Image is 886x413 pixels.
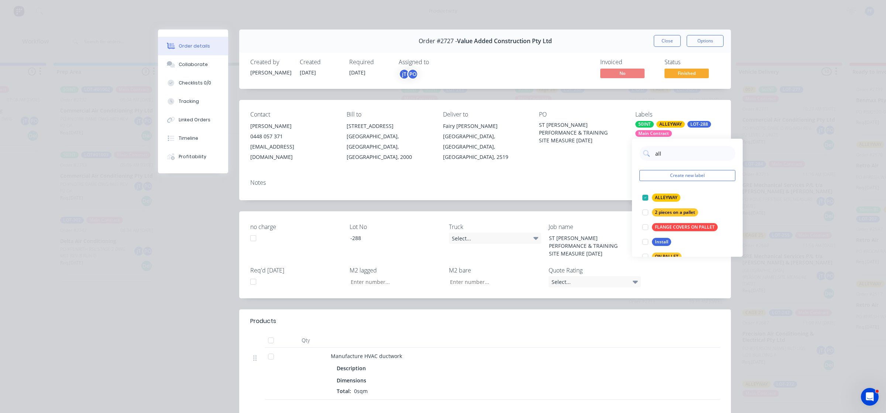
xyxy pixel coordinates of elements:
button: ON PALLET [639,251,684,262]
div: Contact [250,111,335,118]
div: Tracking [179,98,199,105]
div: Created [300,59,340,66]
div: Install [652,238,671,246]
div: Linked Orders [179,117,210,123]
div: Fairy [PERSON_NAME] [443,121,528,131]
button: Tracking [158,92,228,111]
button: Install [639,237,674,247]
span: Finished [664,69,709,78]
div: Required [349,59,390,66]
span: [DATE] [300,69,316,76]
iframe: Intercom live chat [861,388,879,406]
span: No [600,69,645,78]
div: Assigned to [399,59,473,66]
input: Enter number... [344,276,442,287]
div: 0448 057 371 [250,131,335,142]
button: Close [654,35,681,47]
button: Linked Orders [158,111,228,129]
label: M2 bare [449,266,541,275]
div: ST [PERSON_NAME] PERFORMANCE & TRAINING SITE MEASURE [DATE] [539,121,624,144]
button: Collaborate [158,55,228,74]
button: Timeline [158,129,228,147]
button: ALLEYWAY [639,192,683,203]
div: [GEOGRAPHIC_DATA], [GEOGRAPHIC_DATA], [GEOGRAPHIC_DATA], 2519 [443,131,528,162]
div: Select... [449,233,541,244]
span: [DATE] [349,69,365,76]
button: Checklists 0/0 [158,74,228,92]
button: Order details [158,37,228,55]
div: ON PALLET [652,253,681,261]
div: Collaborate [179,61,208,68]
div: [GEOGRAPHIC_DATA], [GEOGRAPHIC_DATA], [GEOGRAPHIC_DATA], 2000 [347,131,431,162]
label: no charge [250,222,343,231]
div: [STREET_ADDRESS][GEOGRAPHIC_DATA], [GEOGRAPHIC_DATA], [GEOGRAPHIC_DATA], 2000 [347,121,431,162]
div: Invoiced [600,59,656,66]
div: Labels [635,111,720,118]
div: Checklists 0/0 [179,80,211,86]
div: LOT-288 [687,121,711,128]
span: 0sqm [351,388,371,395]
div: ALLEYWAY [652,194,680,202]
button: FLANGE COVERS ON PALLET [639,222,721,232]
button: 2 pieces on a pallet [639,207,701,218]
div: Deliver to [443,111,528,118]
label: M2 lagged [350,266,442,275]
button: jTPO [399,69,418,80]
button: Create new label [639,170,735,181]
div: Notes [250,179,720,186]
div: [PERSON_NAME]0448 057 371[EMAIL_ADDRESS][DOMAIN_NAME] [250,121,335,162]
div: Status [664,59,720,66]
div: Fairy [PERSON_NAME][GEOGRAPHIC_DATA], [GEOGRAPHIC_DATA], [GEOGRAPHIC_DATA], 2519 [443,121,528,162]
label: Job name [549,222,641,231]
span: Manufacture HVAC ductwork [331,353,402,360]
div: Timeline [179,135,198,142]
span: Total: [337,388,351,395]
label: Quote Rating [549,266,641,275]
div: Products [250,317,276,326]
button: Options [687,35,724,47]
div: ST [PERSON_NAME] PERFORMANCE & TRAINING SITE MEASURE [DATE] [543,233,635,259]
div: Qty [284,333,328,348]
span: Dimensions [337,376,366,384]
div: Select... [549,276,641,287]
div: Order details [179,43,210,49]
button: Profitability [158,147,228,166]
label: Req'd [DATE] [250,266,343,275]
div: PO [539,111,624,118]
div: [PERSON_NAME] [250,121,335,131]
button: Finished [664,69,709,80]
div: 2 pieces on a pallet [652,208,698,216]
div: [EMAIL_ADDRESS][DOMAIN_NAME] [250,142,335,162]
div: [PERSON_NAME] [250,69,291,76]
input: Enter number... [444,276,541,287]
div: Main Contract [635,130,672,137]
div: Profitability [179,153,206,160]
div: FLANGE COVERS ON PALLET [652,223,718,231]
div: [STREET_ADDRESS] [347,121,431,131]
label: Truck [449,222,541,231]
div: -288 [344,233,437,243]
div: Created by [250,59,291,66]
div: Bill to [347,111,431,118]
input: Search labels [655,146,732,161]
span: Value Added Construction Pty Ltd [457,38,552,45]
div: jT [399,69,410,80]
div: ALLEYWAY [656,121,685,128]
div: PO [407,69,418,80]
div: 50INT [635,121,654,128]
label: Lot No [350,222,442,231]
div: Description [337,363,369,374]
span: Order #2727 - [419,38,457,45]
